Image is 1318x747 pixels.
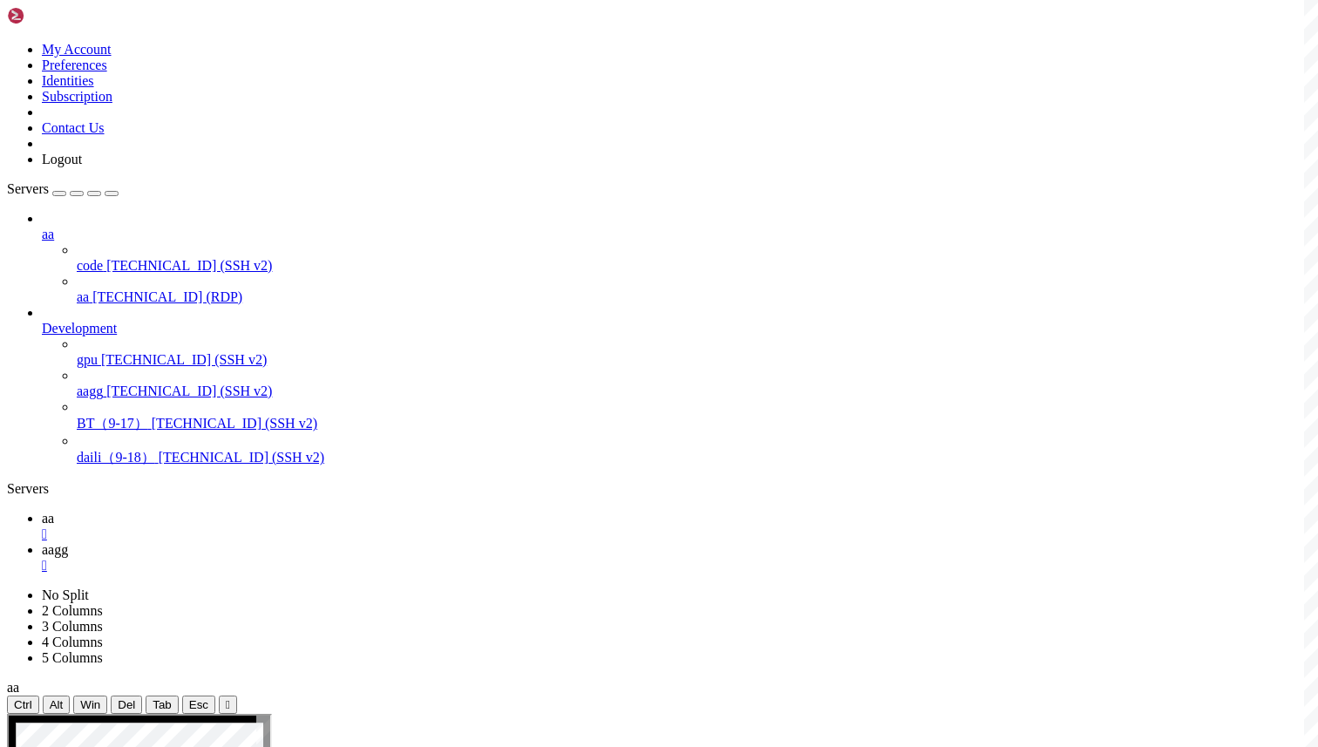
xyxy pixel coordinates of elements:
x-row: New release '24.04.3 LTS' available. [7,326,1090,341]
li: gpu [TECHNICAL_ID] (SSH v2) [77,336,1311,368]
span: [TECHNICAL_ID] (SSH v2) [159,450,324,465]
span: [TECHNICAL_ID] (SSH v2) [106,384,272,398]
x-row: just raised the bar for easy, resilient and secure K8s cluster deployment. [7,210,1090,225]
a: 2 Columns [42,603,103,618]
a: 4 Columns [42,635,103,649]
span: BT（9-17） [77,416,148,431]
span: [TECHNICAL_ID] (SSH v2) [106,258,272,273]
button: Win [73,696,107,714]
a: aa [42,227,1311,242]
a: 5 Columns [42,650,103,665]
x-row: Run 'do-release-upgrade' to upgrade to it. [7,340,1090,355]
a: Subscription [42,89,112,104]
span: daili（9-18） [77,450,155,465]
a: Servers [7,181,119,196]
a: gpu [TECHNICAL_ID] (SSH v2) [77,352,1311,368]
x-row: 110 updates can be applied immediately. [7,268,1090,282]
x-row: Last login: [DATE] from [TECHNICAL_ID] [7,442,1090,457]
div:  [226,698,230,711]
a: Logout [42,152,82,166]
a: No Split [42,587,89,602]
img: Shellngn [7,7,107,24]
a: aagg [42,542,1311,574]
x-row: see /var/log/unattended-upgrades/unattended-upgrades.log [7,398,1090,413]
li: daili（9-18） [TECHNICAL_ID] (SSH v2) [77,433,1311,467]
span: Servers [7,181,49,196]
a: Preferences [42,58,107,72]
a: Development [42,321,1311,336]
span: Del [118,698,135,711]
li: BT（9-17） [TECHNICAL_ID] (SSH v2) [77,399,1311,433]
x-row: [URL][DOMAIN_NAME] [7,239,1090,254]
x-row: * Support: [URL][DOMAIN_NAME] [7,65,1090,80]
x-row: System load: 0.0966796875 Processes: 181 [7,123,1090,138]
a: Identities [42,73,94,88]
a: aagg [TECHNICAL_ID] (SSH v2) [77,384,1311,399]
li: aa [TECHNICAL_ID] (RDP) [77,274,1311,305]
x-row: Swap usage: 0% [7,166,1090,181]
div: (24, 31) [183,457,190,472]
span: Win [80,698,100,711]
a: 3 Columns [42,619,103,634]
x-row: 1 updates could not be installed automatically. For more details, [7,384,1090,398]
button: Del [111,696,142,714]
button: Ctrl [7,696,39,714]
span: Development [42,321,117,336]
x-row: Memory usage: 13% IPv4 address for ens17: [TECHNICAL_ID] [7,152,1090,166]
x-row: root@C20250715147100:~# [7,456,1090,471]
span: Esc [189,698,208,711]
span: [TECHNICAL_ID] (RDP) [92,289,242,304]
span: Ctrl [14,698,32,711]
span: Alt [50,698,64,711]
div: Servers [7,481,1311,497]
li: aagg [TECHNICAL_ID] (SSH v2) [77,368,1311,399]
span: Tab [153,698,172,711]
li: Development [42,305,1311,467]
span: aagg [42,542,68,557]
a: BT（9-17） [TECHNICAL_ID] (SSH v2) [77,415,1311,433]
button: Esc [182,696,215,714]
a: code [TECHNICAL_ID] (SSH v2) [77,258,1311,274]
span: aa [7,680,19,695]
span: aa [42,227,54,241]
button: Alt [43,696,71,714]
span: code [77,258,103,273]
a:  [42,558,1311,574]
button:  [219,696,237,714]
x-row: Usage of /: 18.3% of 38.58GB Users logged in: 0 [7,138,1090,153]
span: [TECHNICAL_ID] (SSH v2) [101,352,267,367]
span: aagg [77,384,103,398]
a: aa [42,511,1311,542]
x-row: * Management: [URL][DOMAIN_NAME] [7,51,1090,65]
x-row: Welcome to Ubuntu 22.04 LTS (GNU/Linux 5.15.0-152-generic x86_64) [7,7,1090,22]
a: aa [TECHNICAL_ID] (RDP) [77,289,1311,305]
x-row: 1 of these updates is a standard security update. [7,282,1090,297]
a: daili（9-18） [TECHNICAL_ID] (SSH v2) [77,449,1311,467]
span: aa [77,289,89,304]
li: aa [42,211,1311,305]
button: Tab [146,696,179,714]
span: aa [42,511,54,526]
a: Contact Us [42,120,105,135]
a:  [42,526,1311,542]
li: code [TECHNICAL_ID] (SSH v2) [77,242,1311,274]
x-row: * Strictly confined Kubernetes makes edge and IoT secure. Learn how MicroK8s [7,195,1090,210]
span: gpu [77,352,98,367]
x-row: System information as of [DATE] [7,94,1090,109]
x-row: To see these additional updates run: apt list --upgradable [7,297,1090,312]
span: [TECHNICAL_ID] (SSH v2) [152,416,317,431]
x-row: *** System restart required *** [7,427,1090,442]
x-row: * Documentation: [URL][DOMAIN_NAME] [7,36,1090,51]
a: My Account [42,42,112,57]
